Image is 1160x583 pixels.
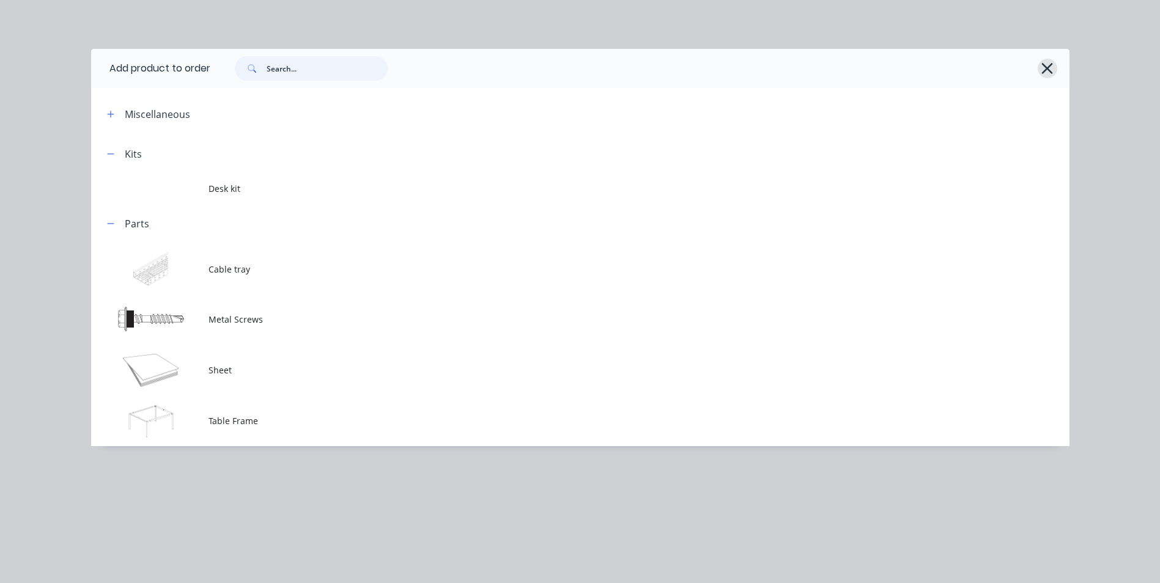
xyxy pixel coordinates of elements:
[209,313,897,326] span: Metal Screws
[209,364,897,376] span: Sheet
[125,216,149,231] div: Parts
[267,56,388,81] input: Search...
[125,107,190,122] div: Miscellaneous
[209,263,897,276] span: Cable tray
[209,182,897,195] span: Desk kit
[91,49,210,88] div: Add product to order
[209,414,897,427] span: Table Frame
[125,147,142,161] div: Kits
